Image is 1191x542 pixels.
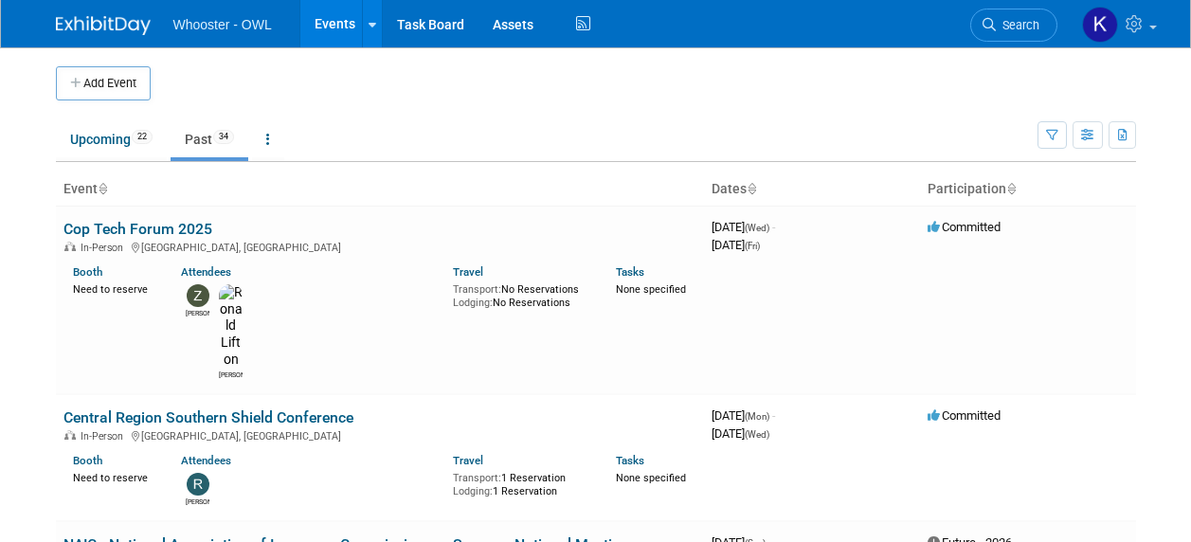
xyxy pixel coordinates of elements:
[616,472,686,484] span: None specified
[745,411,769,422] span: (Mon)
[56,16,151,35] img: ExhibitDay
[181,265,231,279] a: Attendees
[186,496,209,507] div: Robert Dugan
[64,430,76,440] img: In-Person Event
[616,283,686,296] span: None specified
[453,485,493,497] span: Lodging:
[996,18,1039,32] span: Search
[81,242,129,254] span: In-Person
[63,427,696,443] div: [GEOGRAPHIC_DATA], [GEOGRAPHIC_DATA]
[81,430,129,443] span: In-Person
[453,297,493,309] span: Lodging:
[63,220,212,238] a: Cop Tech Forum 2025
[970,9,1057,42] a: Search
[928,220,1001,234] span: Committed
[712,426,769,441] span: [DATE]
[187,284,209,307] img: Zach Artz
[73,280,153,297] div: Need to reserve
[453,472,501,484] span: Transport:
[616,265,644,279] a: Tasks
[181,454,231,467] a: Attendees
[772,220,775,234] span: -
[187,473,209,496] img: Robert Dugan
[56,173,704,206] th: Event
[712,238,760,252] span: [DATE]
[1006,181,1016,196] a: Sort by Participation Type
[63,408,353,426] a: Central Region Southern Shield Conference
[73,468,153,485] div: Need to reserve
[745,223,769,233] span: (Wed)
[453,283,501,296] span: Transport:
[928,408,1001,423] span: Committed
[453,265,483,279] a: Travel
[920,173,1136,206] th: Participation
[1082,7,1118,43] img: Kamila Castaneda
[712,220,775,234] span: [DATE]
[219,284,243,369] img: Ronald Lifton
[186,307,209,318] div: Zach Artz
[73,265,102,279] a: Booth
[173,17,272,32] span: Whooster - OWL
[747,181,756,196] a: Sort by Start Date
[745,429,769,440] span: (Wed)
[56,121,167,157] a: Upcoming22
[745,241,760,251] span: (Fri)
[712,408,775,423] span: [DATE]
[453,280,587,309] div: No Reservations No Reservations
[219,369,243,380] div: Ronald Lifton
[56,66,151,100] button: Add Event
[453,468,587,497] div: 1 Reservation 1 Reservation
[772,408,775,423] span: -
[213,130,234,144] span: 34
[64,242,76,251] img: In-Person Event
[171,121,248,157] a: Past34
[453,454,483,467] a: Travel
[704,173,920,206] th: Dates
[98,181,107,196] a: Sort by Event Name
[73,454,102,467] a: Booth
[63,239,696,254] div: [GEOGRAPHIC_DATA], [GEOGRAPHIC_DATA]
[132,130,153,144] span: 22
[616,454,644,467] a: Tasks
